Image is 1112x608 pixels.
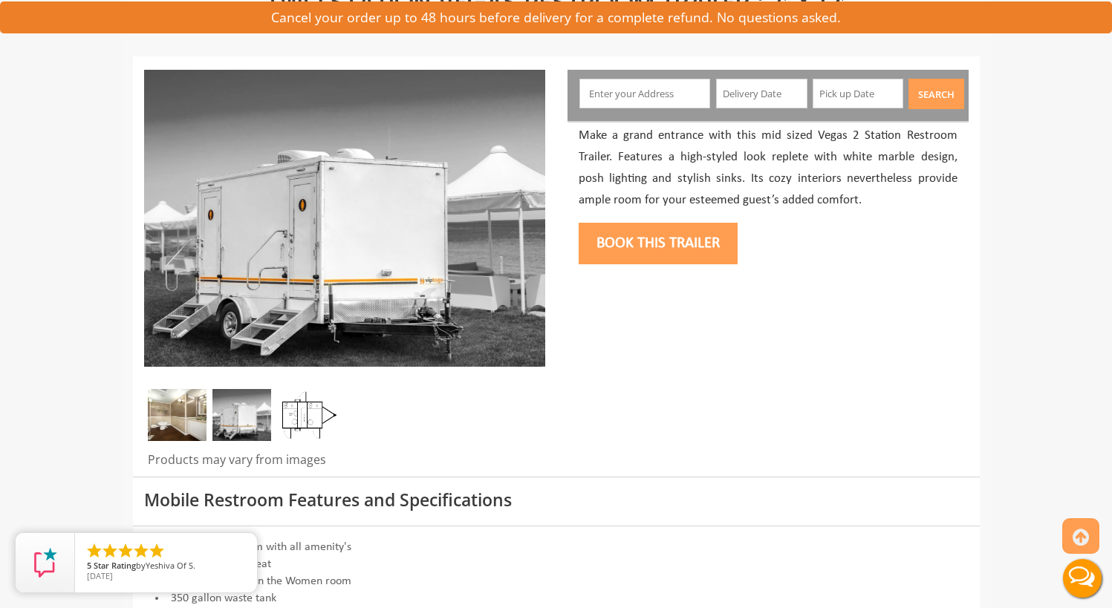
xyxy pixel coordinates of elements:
[30,548,60,578] img: Review Rating
[212,389,271,441] img: Side view of two station restroom trailer with separate doors for males and females
[908,79,964,109] button: Search
[148,542,166,560] li: 
[144,590,969,607] li: 350 gallon waste tank
[132,542,150,560] li: 
[117,542,134,560] li: 
[144,556,969,573] li: Air Condition & Heat
[716,79,807,108] input: Delivery Date
[144,491,969,509] h3: Mobile Restroom Features and Specifications
[101,542,119,560] li: 
[144,70,545,367] img: Side view of two station restroom trailer with separate doors for males and females
[87,570,113,581] span: [DATE]
[144,573,969,590] li: 1 Stall and 1 sink in the Women room
[1053,549,1112,608] button: Live Chat
[579,79,710,108] input: Enter your Address
[148,389,207,441] img: Inside of complete restroom with a stall and mirror
[144,539,969,556] li: 2 Station Restroom with all amenity's
[278,389,336,441] img: Floor Plan of 2 station restroom with sink and toilet
[94,560,136,571] span: Star Rating
[146,560,195,571] span: Yeshiva Of S.
[85,542,103,560] li: 
[579,223,738,264] button: Book this trailer
[144,451,545,477] div: Products may vary from images
[87,560,91,571] span: 5
[87,561,245,572] span: by
[579,125,957,212] p: Make a grand entrance with this mid sized Vegas 2 Station Restroom Trailer. Features a high-style...
[813,79,904,108] input: Pick up Date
